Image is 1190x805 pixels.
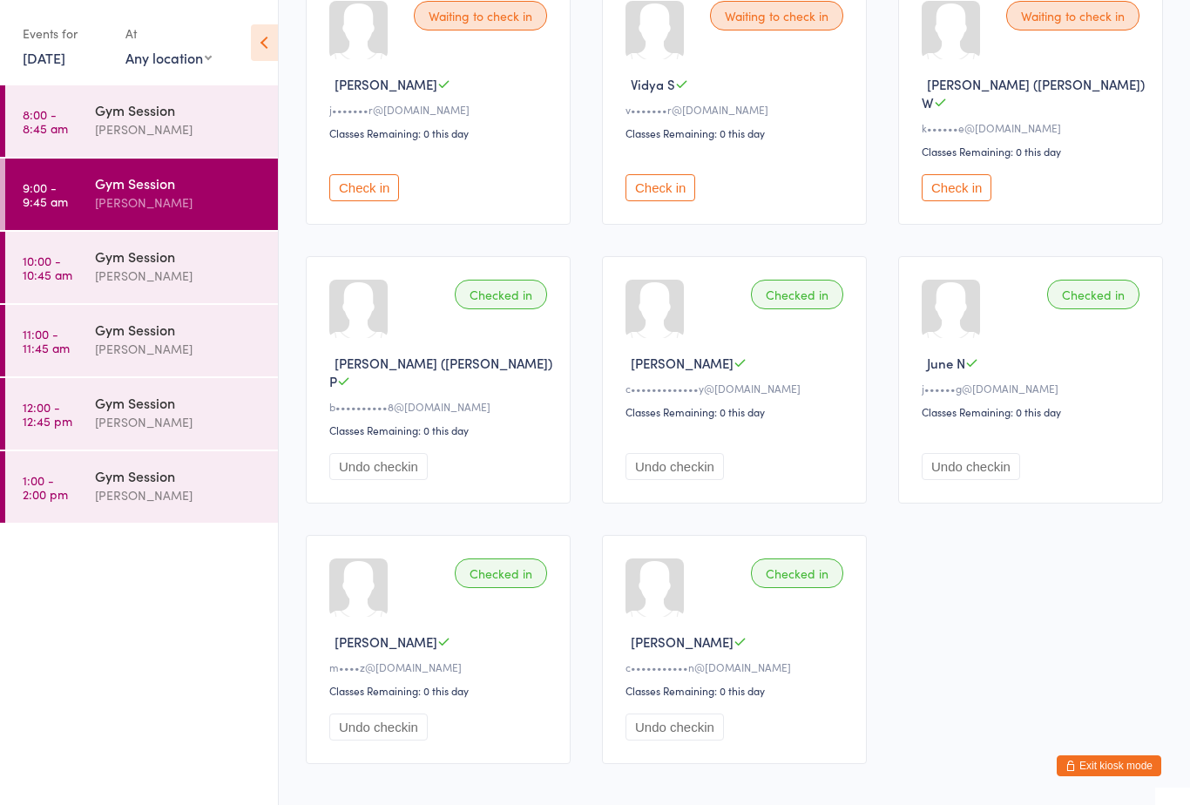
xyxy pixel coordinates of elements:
button: Undo checkin [625,714,724,741]
div: Classes Remaining: 0 this day [922,144,1145,159]
div: Gym Session [95,100,263,119]
a: 11:00 -11:45 amGym Session[PERSON_NAME] [5,305,278,376]
a: 12:00 -12:45 pmGym Session[PERSON_NAME] [5,378,278,450]
div: Checked in [1047,280,1139,309]
a: [DATE] [23,48,65,67]
button: Undo checkin [625,453,724,480]
div: Classes Remaining: 0 this day [625,125,849,140]
a: 10:00 -10:45 amGym Session[PERSON_NAME] [5,232,278,303]
div: Checked in [751,280,843,309]
span: [PERSON_NAME] [631,354,734,372]
div: [PERSON_NAME] [95,339,263,359]
span: [PERSON_NAME] [335,75,437,93]
div: Checked in [455,280,547,309]
time: 1:00 - 2:00 pm [23,473,68,501]
span: [PERSON_NAME] [335,632,437,651]
button: Check in [329,174,399,201]
span: [PERSON_NAME] ([PERSON_NAME]) P [329,354,552,390]
div: Gym Session [95,320,263,339]
time: 12:00 - 12:45 pm [23,400,72,428]
button: Undo checkin [329,714,428,741]
a: 1:00 -2:00 pmGym Session[PERSON_NAME] [5,451,278,523]
div: k••••••e@[DOMAIN_NAME] [922,120,1145,135]
button: Exit kiosk mode [1057,755,1161,776]
div: [PERSON_NAME] [95,266,263,286]
span: Vidya S [631,75,675,93]
span: June N [927,354,965,372]
div: Waiting to check in [414,1,547,30]
div: [PERSON_NAME] [95,193,263,213]
div: Any location [125,48,212,67]
div: Checked in [455,558,547,588]
a: 9:00 -9:45 amGym Session[PERSON_NAME] [5,159,278,230]
div: Waiting to check in [710,1,843,30]
time: 11:00 - 11:45 am [23,327,70,355]
div: [PERSON_NAME] [95,485,263,505]
div: Classes Remaining: 0 this day [329,683,552,698]
div: Checked in [751,558,843,588]
div: Gym Session [95,466,263,485]
button: Check in [625,174,695,201]
div: Classes Remaining: 0 this day [922,404,1145,419]
div: Gym Session [95,393,263,412]
div: b••••••••••8@[DOMAIN_NAME] [329,399,552,414]
div: Classes Remaining: 0 this day [329,125,552,140]
time: 10:00 - 10:45 am [23,254,72,281]
button: Check in [922,174,991,201]
button: Undo checkin [922,453,1020,480]
div: c•••••••••••••y@[DOMAIN_NAME] [625,381,849,396]
a: 8:00 -8:45 amGym Session[PERSON_NAME] [5,85,278,157]
button: Undo checkin [329,453,428,480]
div: c•••••••••••n@[DOMAIN_NAME] [625,660,849,674]
div: At [125,19,212,48]
div: v•••••••r@[DOMAIN_NAME] [625,102,849,117]
div: Classes Remaining: 0 this day [625,404,849,419]
div: j•••••••r@[DOMAIN_NAME] [329,102,552,117]
div: m••••z@[DOMAIN_NAME] [329,660,552,674]
div: Classes Remaining: 0 this day [329,423,552,437]
div: Waiting to check in [1006,1,1139,30]
span: [PERSON_NAME] ([PERSON_NAME]) W [922,75,1145,112]
div: [PERSON_NAME] [95,119,263,139]
span: [PERSON_NAME] [631,632,734,651]
div: Gym Session [95,247,263,266]
div: Gym Session [95,173,263,193]
div: j••••••g@[DOMAIN_NAME] [922,381,1145,396]
div: [PERSON_NAME] [95,412,263,432]
time: 8:00 - 8:45 am [23,107,68,135]
div: Classes Remaining: 0 this day [625,683,849,698]
div: Events for [23,19,108,48]
time: 9:00 - 9:45 am [23,180,68,208]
